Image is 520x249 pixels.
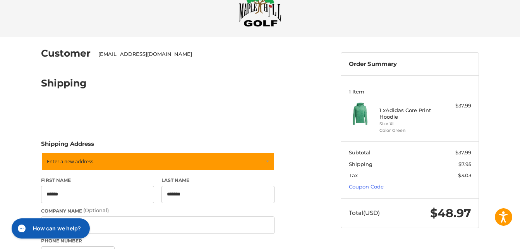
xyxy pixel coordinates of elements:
li: Color Green [379,127,439,134]
h3: 1 Item [349,88,471,95]
label: Company Name [41,207,275,214]
span: Total (USD) [349,209,380,216]
span: Shipping [349,161,372,167]
li: Size XL [379,121,439,127]
h2: Customer [41,47,91,59]
span: $3.03 [458,172,471,178]
span: $48.97 [430,206,471,220]
iframe: Gorgias live chat messenger [8,216,92,241]
h2: Shipping [41,77,87,89]
span: Tax [349,172,358,178]
span: $7.95 [458,161,471,167]
div: $37.99 [441,102,471,110]
a: Coupon Code [349,183,384,190]
label: First Name [41,177,154,184]
span: Subtotal [349,149,371,156]
span: $37.99 [455,149,471,156]
h4: 1 x Adidas Core Print Hoodie [379,107,439,120]
span: Enter a new address [47,158,93,165]
div: [EMAIL_ADDRESS][DOMAIN_NAME] [98,50,267,58]
label: Last Name [161,177,275,184]
legend: Shipping Address [41,140,94,152]
small: (Optional) [83,207,109,213]
a: Enter or select a different address [41,152,275,171]
h3: Order Summary [349,61,471,68]
label: Phone Number [41,237,275,244]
